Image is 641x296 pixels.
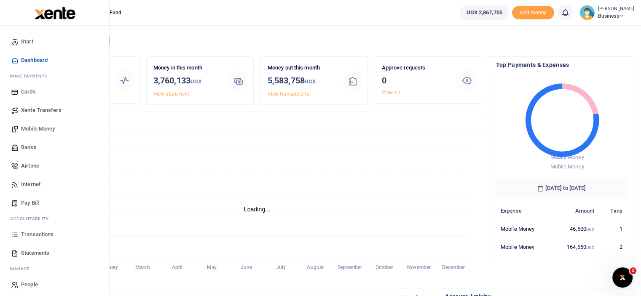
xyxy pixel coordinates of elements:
a: UGX 2,867,705 [460,5,508,20]
li: Toup your wallet [512,6,554,20]
span: Airtime [21,162,39,170]
span: Business [598,12,634,20]
tspan: February [98,264,118,270]
span: anage [14,266,30,272]
span: Xente Transfers [21,106,62,115]
span: Transactions [21,230,54,239]
td: 164,650 [552,238,599,256]
a: profile-user [PERSON_NAME] Business [579,5,634,20]
span: UGX 2,867,705 [466,8,502,17]
img: logo-large [35,7,75,19]
a: Banks [7,138,102,157]
a: Start [7,32,102,51]
a: logo-small logo-large logo-large [34,9,75,16]
a: View statement [153,91,189,97]
td: Mobile Money [496,238,552,256]
tspan: August [307,264,324,270]
a: Dashboard [7,51,102,69]
a: Transactions [7,225,102,244]
span: ake Payments [14,73,47,79]
small: UGX [305,78,316,85]
span: Mobile Money [550,163,584,170]
a: View transactions [268,91,309,97]
th: Amount [552,202,599,220]
span: Internet [21,180,40,189]
a: View all [382,90,400,96]
li: M [7,262,102,275]
small: [PERSON_NAME] [598,5,634,13]
a: Pay Bill [7,194,102,212]
h3: 5,583,758 [268,74,336,88]
tspan: June [241,264,252,270]
span: Start [21,37,33,46]
tspan: May [207,264,217,270]
tspan: April [172,264,183,270]
li: Ac [7,212,102,225]
h6: [DATE] to [DATE] [496,178,627,198]
h4: Top Payments & Expenses [496,60,627,69]
span: Pay Bill [21,199,39,207]
iframe: Intercom live chat [612,267,633,288]
tspan: July [276,264,285,270]
td: Mobile Money [496,220,552,238]
span: Banks [21,143,37,152]
a: Airtime [7,157,102,175]
text: Loading... [244,206,271,213]
span: Dashboard [21,56,48,64]
a: Statements [7,244,102,262]
a: Internet [7,175,102,194]
p: Money out this month [268,64,336,72]
h4: Transactions Overview [39,115,475,125]
td: 2 [599,238,627,256]
td: 1 [599,220,627,238]
th: Expense [496,202,552,220]
small: UGX [586,245,594,250]
p: Money in this month [153,64,222,72]
span: Add money [512,6,554,20]
h3: 0 [382,74,450,87]
span: Mobile Money [21,125,55,133]
li: M [7,69,102,83]
a: Add money [512,9,554,15]
p: Approve requests [382,64,450,72]
span: 1 [630,267,636,274]
a: People [7,275,102,294]
tspan: December [442,264,465,270]
small: UGX [586,227,594,232]
td: 46,500 [552,220,599,238]
th: Txns [599,202,627,220]
a: Mobile Money [7,120,102,138]
span: Cards [21,88,36,96]
img: profile-user [579,5,595,20]
span: Statements [21,249,49,257]
tspan: March [135,264,150,270]
tspan: November [407,264,431,270]
a: Cards [7,83,102,101]
h3: 3,760,133 [153,74,222,88]
span: People [21,280,38,289]
tspan: September [338,264,362,270]
tspan: October [375,264,394,270]
a: Xente Transfers [7,101,102,120]
span: countability [16,216,48,222]
h4: Hello [PERSON_NAME] [32,36,634,45]
li: Wallet ballance [456,5,512,20]
small: UGX [190,78,201,85]
span: Mobile Money [550,154,584,160]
